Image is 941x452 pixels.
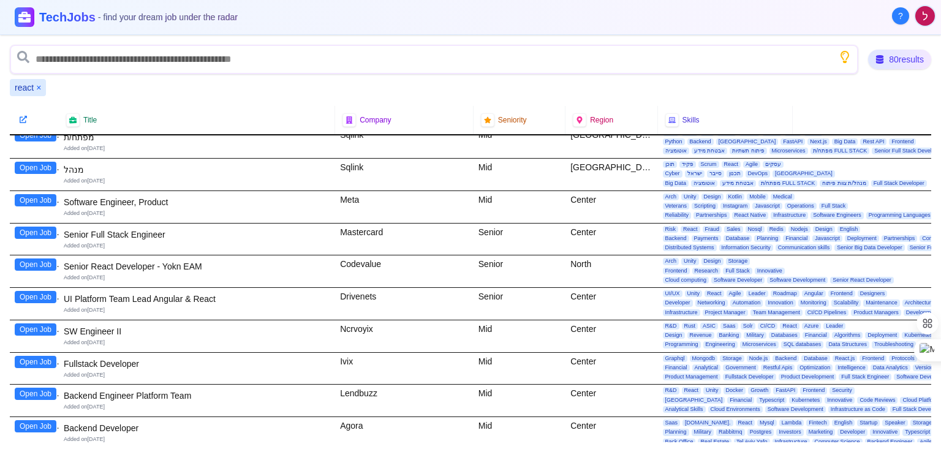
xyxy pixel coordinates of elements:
span: Leader [823,323,845,330]
span: Infrastructure as Code [828,406,888,413]
span: Postgres [747,429,774,435]
span: Backend [663,235,689,242]
span: Seniority [498,115,527,125]
span: SQL databases [781,341,824,348]
span: אבטחת מידע [692,148,728,154]
div: Lendbuzz [335,385,474,416]
span: Financial [803,332,830,339]
span: Growth [748,387,771,394]
span: Typescript [757,397,787,404]
span: Lambda [779,420,804,426]
span: Rest API [860,138,886,145]
span: Information Security [719,244,773,251]
div: Sqlink [335,126,474,158]
span: Full Stack [819,203,848,209]
span: Real Estate [698,439,731,445]
span: Rabbitmq [716,429,745,435]
span: Node.js [747,355,771,362]
span: Region [590,115,613,125]
span: Deployment [845,235,879,242]
h1: TechJobs [39,9,238,26]
span: אוטומציה [663,148,689,154]
span: Risk [663,226,679,233]
div: SW Engineer II [64,325,330,337]
span: Company [360,115,391,125]
span: Database [724,235,752,242]
span: Unity [681,194,699,200]
span: Design [663,332,685,339]
span: Kubernetes [789,397,822,404]
div: Mid [474,417,565,449]
span: - find your dream job under the radar [98,12,238,22]
div: Added on [DATE] [64,145,330,153]
span: Military [692,429,714,435]
span: React [705,290,724,297]
div: Added on [DATE] [64,371,330,379]
span: Senior Big Data Developer [834,244,905,251]
span: R&D [663,387,679,394]
span: React [736,420,755,426]
div: Mid [474,159,565,190]
span: Financial [663,364,690,371]
span: Saas [720,323,738,330]
span: Cyber [663,170,682,177]
span: Marketing [806,429,836,435]
span: Medical [771,194,795,200]
span: Rust [682,323,698,330]
span: Innovative [825,397,855,404]
span: Planning [663,429,689,435]
span: פקיד [679,161,696,168]
span: Full Stack Engineer [839,374,891,380]
div: Senior [474,288,565,320]
span: Microservices [740,341,779,348]
div: Software Engineer, Product [64,196,330,208]
span: Data Analytics [871,364,910,371]
div: Center [565,224,657,255]
div: Center [565,191,657,223]
span: Infrastructure [773,439,810,445]
span: Docker [724,387,746,394]
span: Maintenance [863,299,900,306]
span: Kubernetes [902,332,935,339]
span: [DOMAIN_NAME]. [682,420,733,426]
button: Open Job [15,129,56,141]
div: [GEOGRAPHIC_DATA] [565,159,657,190]
span: Infrastructure [663,309,700,316]
span: Angular [802,290,826,297]
span: Redis [767,226,786,233]
button: Open Job [15,291,56,303]
span: Next.js [807,138,830,145]
span: Architecture [902,299,937,306]
span: Innovative [755,268,785,274]
span: Databases [769,332,800,339]
span: Frontend [800,387,827,394]
span: Government [723,364,758,371]
button: Open Job [15,323,56,336]
span: Fraud [703,226,722,233]
span: Engineering [703,341,738,348]
span: Veterans [663,203,690,209]
span: Deployment [865,332,899,339]
span: Back Office [663,439,696,445]
span: אוטומציה [691,180,717,187]
span: React [681,226,700,233]
span: Senior React Developer [830,277,894,284]
span: Startup [857,420,880,426]
div: Agora [335,417,474,449]
span: Frontend [889,138,916,145]
span: Backend Engineer [865,439,915,445]
button: User menu [914,5,936,27]
span: Sales [724,226,743,233]
div: 80 results [868,50,931,69]
span: Operations [785,203,817,209]
span: Product Managers [851,309,901,316]
div: Meta [335,191,474,223]
span: Innovation [765,299,796,306]
div: Ncrvoyix [335,320,474,352]
span: Full Stack [723,268,752,274]
span: Programming Languages [866,212,933,219]
span: סייבר [707,170,724,177]
span: Military [744,332,766,339]
span: ASIC [700,323,718,330]
span: מפתח/ת FULL STACK [758,180,818,187]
